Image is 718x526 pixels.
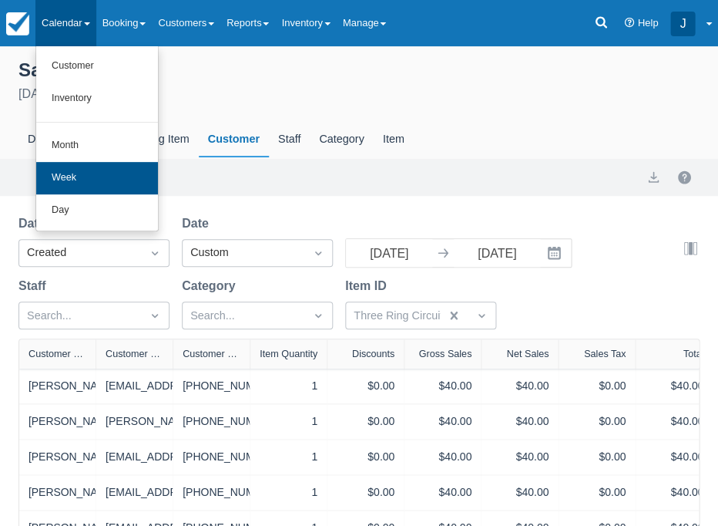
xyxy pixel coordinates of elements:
[147,308,163,323] span: Dropdown icon
[106,378,163,394] div: [EMAIL_ADDRESS][DOMAIN_NAME]
[414,449,471,465] div: $40.00
[260,484,317,501] div: 1
[260,413,317,430] div: 1
[491,449,549,465] div: $40.00
[637,17,658,29] span: Help
[491,378,549,394] div: $40.00
[645,449,703,465] div: $40.00
[645,378,703,394] div: $40.00
[182,277,241,295] label: Category
[106,484,163,501] div: [EMAIL_ADDRESS][DOMAIN_NAME]
[414,378,471,394] div: $40.00
[474,308,489,323] span: Dropdown icon
[18,85,700,103] div: [DATE] - [DATE]
[337,378,394,394] div: $0.00
[568,378,626,394] div: $0.00
[645,484,703,501] div: $40.00
[29,378,116,394] a: [PERSON_NAME]
[374,122,414,157] div: Item
[310,122,373,157] div: Category
[506,349,549,359] div: Net Sales
[337,449,394,465] div: $0.00
[491,484,549,501] div: $40.00
[29,413,116,430] a: [PERSON_NAME]
[269,122,310,157] div: Staff
[106,449,163,465] div: [EMAIL_ADDRESS][DOMAIN_NAME]
[18,214,96,233] label: Date Source
[35,46,159,231] ul: Calendar
[540,239,571,267] button: Interact with the calendar and add the check-in date for your trip.
[183,449,240,465] div: [PHONE_NUMBER]
[584,349,626,359] div: Sales Tax
[414,484,471,501] div: $40.00
[6,12,29,35] img: checkfront-main-nav-mini-logo.png
[18,122,57,157] div: Day
[644,168,663,187] button: export
[310,308,326,323] span: Dropdown icon
[36,130,158,162] a: Month
[183,378,240,394] div: [PHONE_NUMBER]
[346,239,432,267] input: Start Date
[352,349,394,359] div: Discounts
[36,162,158,194] a: Week
[683,349,703,359] div: Total
[29,349,86,359] div: Customer Name
[418,349,471,359] div: Gross Sales
[27,244,133,261] div: Created
[106,349,163,359] div: Customer Email
[568,449,626,465] div: $0.00
[183,349,240,359] div: Customer Phone
[36,194,158,227] a: Day
[454,239,540,267] input: End Date
[183,413,240,430] div: [PHONE_NUMBER]
[568,413,626,430] div: $0.00
[260,378,317,394] div: 1
[568,484,626,501] div: $0.00
[36,50,158,83] a: Customer
[260,349,317,359] div: Item Quantity
[645,413,703,430] div: $40.00
[625,19,635,29] i: Help
[260,449,317,465] div: 1
[18,56,700,82] div: Sales Report
[29,484,207,501] a: [PERSON_NAME] [PERSON_NAME]
[199,122,269,157] div: Customer
[345,277,392,295] label: Item ID
[18,277,52,295] label: Staff
[106,413,163,430] div: [PERSON_NAME][EMAIL_ADDRESS][DOMAIN_NAME]
[337,413,394,430] div: $0.00
[147,245,163,261] span: Dropdown icon
[29,449,116,465] a: [PERSON_NAME]
[182,214,215,233] label: Date
[491,413,549,430] div: $40.00
[183,484,240,501] div: [PHONE_NUMBER]
[36,83,158,115] a: Inventory
[337,484,394,501] div: $0.00
[670,12,695,36] div: J
[414,413,471,430] div: $40.00
[190,244,297,261] div: Custom
[310,245,326,261] span: Dropdown icon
